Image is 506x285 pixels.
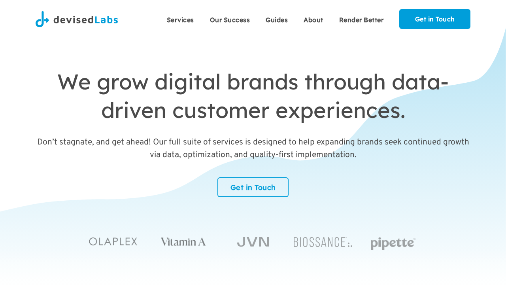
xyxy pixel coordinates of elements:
a: Get in Touch [217,177,289,197]
a: Our Success [202,9,258,29]
a: Services [159,9,202,29]
img: Vitamin A Swimwear Logo [161,237,206,246]
a: About [296,9,331,29]
a: Render Better [331,9,392,29]
a: Get in Touch [399,9,470,29]
span: We grow digital brands through data-driven customer experiences. [57,68,449,123]
div: Don’t stagnate, and get ahead! Our full suite of services is designed to help expanding brands se... [36,136,470,161]
a: Guides [258,9,296,29]
img: Olaplex Logo [89,237,137,245]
